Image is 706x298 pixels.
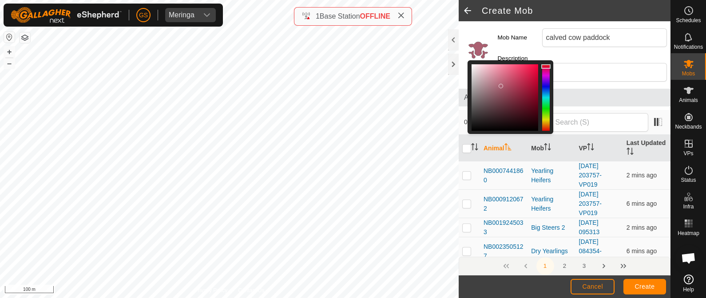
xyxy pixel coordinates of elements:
button: Cancel [571,279,615,294]
input: Search (S) [541,113,648,132]
span: 17 Sept 2025, 9:31 pm [627,172,657,179]
label: Mob Name [498,28,542,47]
a: [DATE] 203757-VP019 [579,191,602,216]
span: 17 Sept 2025, 9:30 pm [627,224,657,231]
span: Animals [464,92,665,103]
button: Map Layers [20,32,30,43]
div: Meringa [169,12,194,19]
div: Dry Yearlings [531,247,571,256]
span: GS [139,11,148,20]
span: Animals [679,98,698,103]
button: Next Page [595,257,613,275]
label: Description [498,54,542,63]
span: Status [681,177,696,183]
a: [DATE] 084354-VP012 [579,238,602,264]
span: Schedules [676,18,701,23]
span: VPs [683,151,693,156]
a: [DATE] 203757-VP019 [579,162,602,188]
a: Help [671,271,706,296]
span: NB0009120672 [484,195,524,213]
a: [DATE] 095313 [579,219,600,235]
span: OFFLINE [360,12,390,20]
div: Big Steers 2 [531,223,571,232]
a: Privacy Policy [194,286,227,294]
span: Notifications [674,44,703,50]
button: 3 [575,257,593,275]
span: Neckbands [675,124,702,129]
div: Open chat [675,245,702,271]
span: NB0019245033 [484,218,524,237]
h2: Create Mob [482,5,670,16]
div: dropdown trigger [198,8,216,22]
span: 17 Sept 2025, 9:27 pm [627,200,657,207]
th: VP [575,135,623,161]
p-sorticon: Activate to sort [471,145,478,152]
p-sorticon: Activate to sort [544,145,551,152]
p-sorticon: Activate to sort [504,145,512,152]
span: Infra [683,204,694,209]
img: Gallagher Logo [11,7,122,23]
span: Cancel [582,283,603,290]
button: Last Page [615,257,632,275]
div: Yearling Heifers [531,195,571,213]
span: 17 Sept 2025, 9:27 pm [627,247,657,255]
button: Reset Map [4,32,15,43]
span: Base Station [320,12,360,20]
span: Mobs [682,71,695,76]
th: Last Updated [623,135,670,161]
span: Heatmap [678,231,699,236]
th: Animal [480,135,528,161]
span: 0 selected of 531 [464,118,541,127]
a: Contact Us [238,286,264,294]
span: Create [635,283,655,290]
button: + [4,47,15,57]
button: – [4,58,15,69]
span: NB0023505127 [484,242,524,261]
button: Create [623,279,666,294]
span: 1 [316,12,320,20]
p-sorticon: Activate to sort [627,149,634,156]
button: 1 [536,257,554,275]
span: Help [683,287,694,292]
span: NB0007441860 [484,166,524,185]
p-sorticon: Activate to sort [587,145,594,152]
button: 2 [556,257,574,275]
th: Mob [528,135,575,161]
div: Yearling Heifers [531,166,571,185]
span: Meringa [165,8,198,22]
